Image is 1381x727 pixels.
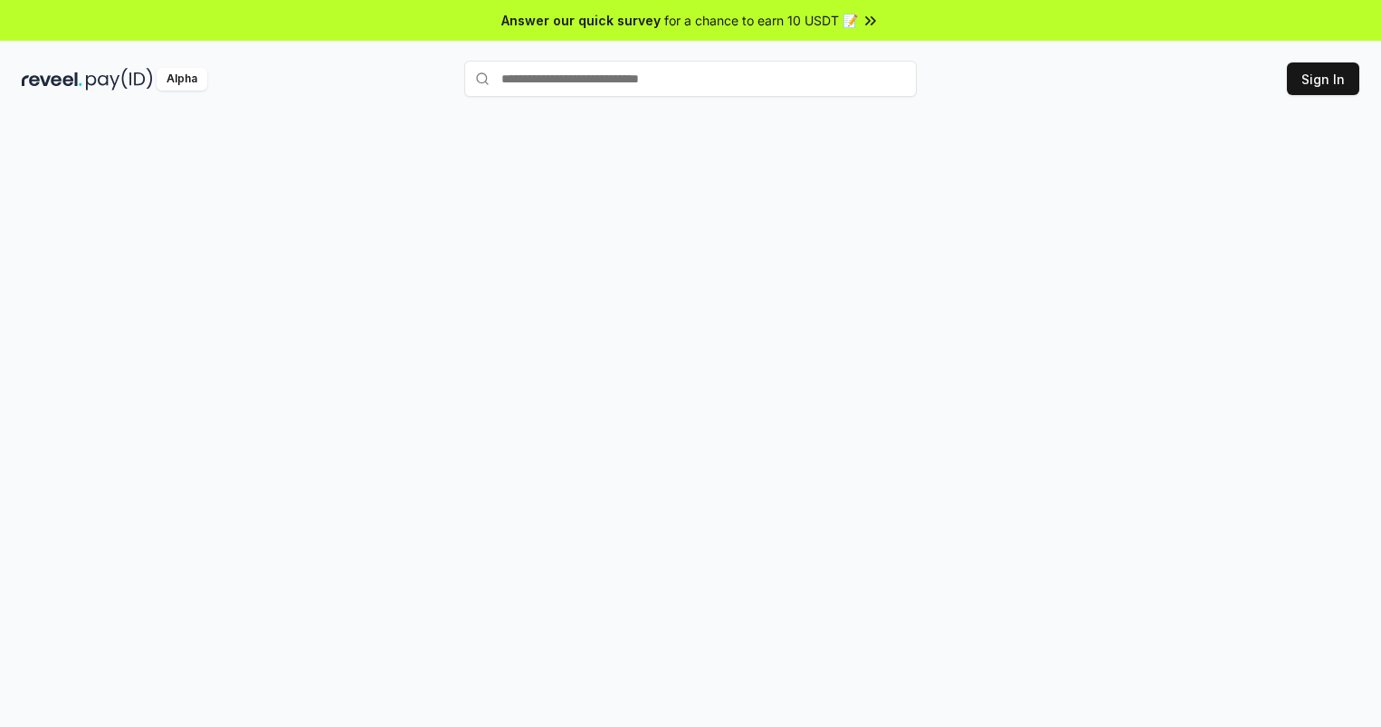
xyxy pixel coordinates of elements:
img: reveel_dark [22,68,82,91]
span: for a chance to earn 10 USDT 📝 [664,11,858,30]
span: Answer our quick survey [501,11,661,30]
div: Alpha [157,68,207,91]
img: pay_id [86,68,153,91]
button: Sign In [1287,62,1359,95]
